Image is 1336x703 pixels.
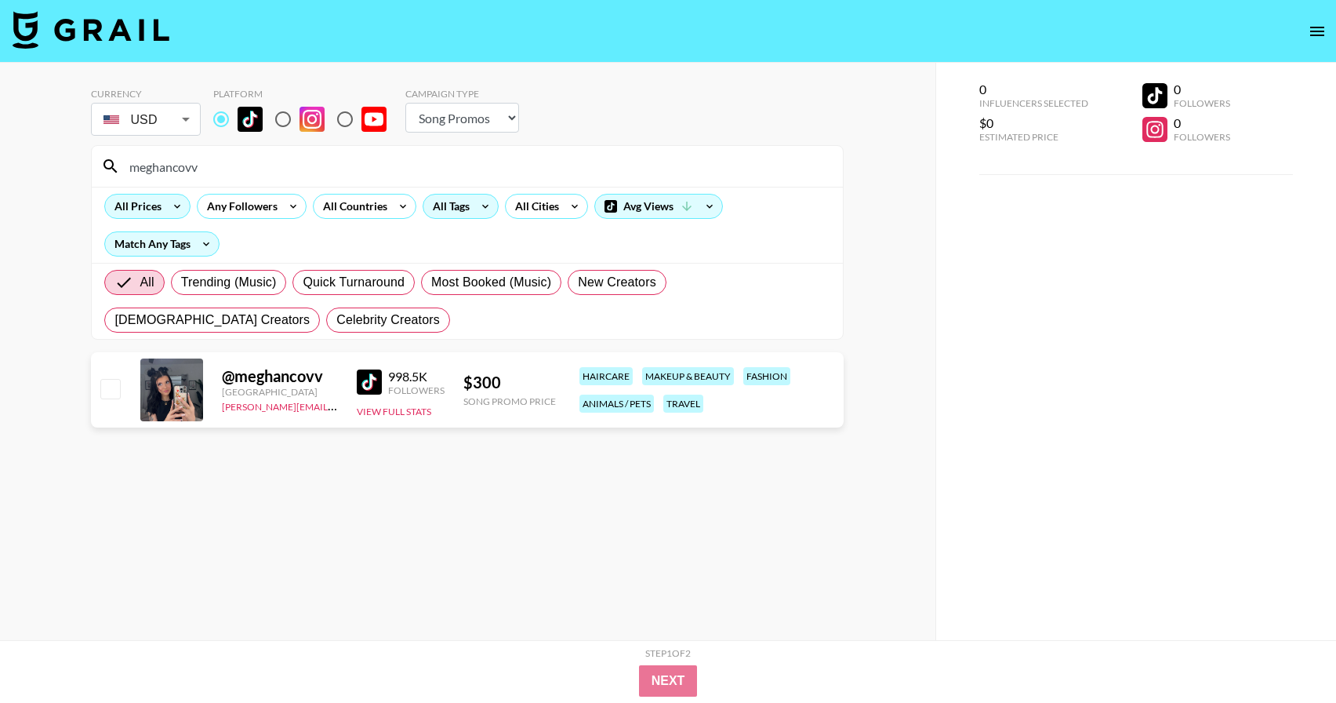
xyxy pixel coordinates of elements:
div: 0 [1174,82,1230,97]
div: Currency [91,88,201,100]
span: New Creators [578,273,656,292]
div: [GEOGRAPHIC_DATA] [222,386,338,398]
span: [DEMOGRAPHIC_DATA] Creators [114,311,310,330]
div: travel [663,395,703,413]
div: All Cities [506,195,562,218]
div: Avg Views [595,195,722,218]
div: 998.5K [388,369,445,384]
div: haircare [579,367,633,385]
div: Match Any Tags [105,232,219,256]
a: [PERSON_NAME][EMAIL_ADDRESS][DOMAIN_NAME] [222,398,454,413]
img: Instagram [300,107,325,132]
div: Platform [213,88,399,100]
div: Followers [1174,97,1230,109]
input: Search by User Name [120,154,833,179]
div: Step 1 of 2 [645,647,691,659]
div: @ meghancovv [222,366,338,386]
div: makeup & beauty [642,367,734,385]
div: All Prices [105,195,165,218]
span: Quick Turnaround [303,273,405,292]
div: 0 [1174,115,1230,131]
div: USD [94,106,198,133]
div: $ 300 [463,373,556,392]
div: Any Followers [198,195,281,218]
div: Campaign Type [405,88,519,100]
div: $0 [979,115,1088,131]
div: All Tags [423,195,473,218]
img: Grail Talent [13,11,169,49]
div: Song Promo Price [463,395,556,407]
div: Followers [388,384,445,396]
button: open drawer [1302,16,1333,47]
div: animals / pets [579,395,654,413]
div: 0 [979,82,1088,97]
span: Most Booked (Music) [431,273,551,292]
img: TikTok [357,370,382,395]
button: Next [639,665,698,697]
div: fashion [743,367,790,385]
div: Followers [1174,131,1230,143]
div: All Countries [314,195,390,218]
span: All [140,273,154,292]
span: Celebrity Creators [336,311,440,330]
img: YouTube [361,107,387,132]
img: TikTok [238,107,263,132]
span: Trending (Music) [181,273,277,292]
button: View Full Stats [357,406,431,417]
div: Estimated Price [979,131,1088,143]
div: Influencers Selected [979,97,1088,109]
